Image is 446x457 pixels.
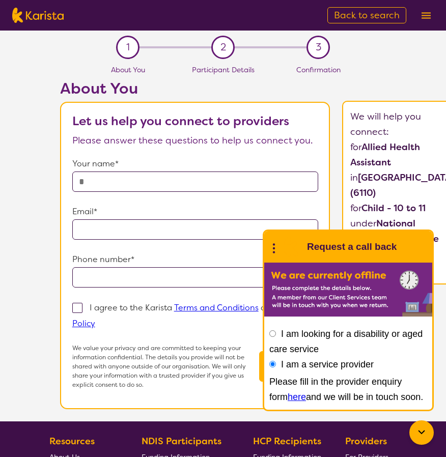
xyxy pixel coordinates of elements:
[259,351,318,382] button: Next
[361,202,426,214] b: Child - 10 to 11
[422,12,431,19] img: menu
[142,435,221,447] b: NDIS Participants
[72,302,306,329] p: I agree to the Karista and
[264,263,432,317] img: Karista offline chat form to request call back
[350,217,439,260] b: National Disability Insurance Scheme (NDIS)
[72,344,260,389] p: We value your privacy and are committed to keeping your information confidential. The details you...
[72,156,319,172] p: Your name*
[72,204,319,219] p: Email*
[327,7,406,23] a: Back to search
[220,40,226,55] span: 2
[253,435,321,447] b: HCP Recipients
[334,9,400,21] span: Back to search
[72,113,289,129] b: Let us help you connect to providers
[49,435,95,447] b: Resources
[296,65,341,74] span: Confirmation
[316,40,321,55] span: 3
[345,435,387,447] b: Providers
[269,374,427,405] div: Please fill in the provider enquiry form and we will be in touch soon.
[192,65,255,74] span: Participant Details
[350,141,420,168] b: Allied Health Assistant
[281,359,374,369] label: I am a service provider
[12,8,64,23] img: Karista logo
[126,40,130,55] span: 1
[72,252,319,267] p: Phone number*
[72,133,319,148] p: Please answer these questions to help us connect you.
[60,79,330,98] h2: About You
[288,392,306,402] a: here
[281,237,301,257] img: Karista
[307,239,397,254] h1: Request a call back
[111,65,145,74] span: About You
[174,302,259,313] a: Terms and Conditions
[269,329,423,354] label: I am looking for a disability or aged care service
